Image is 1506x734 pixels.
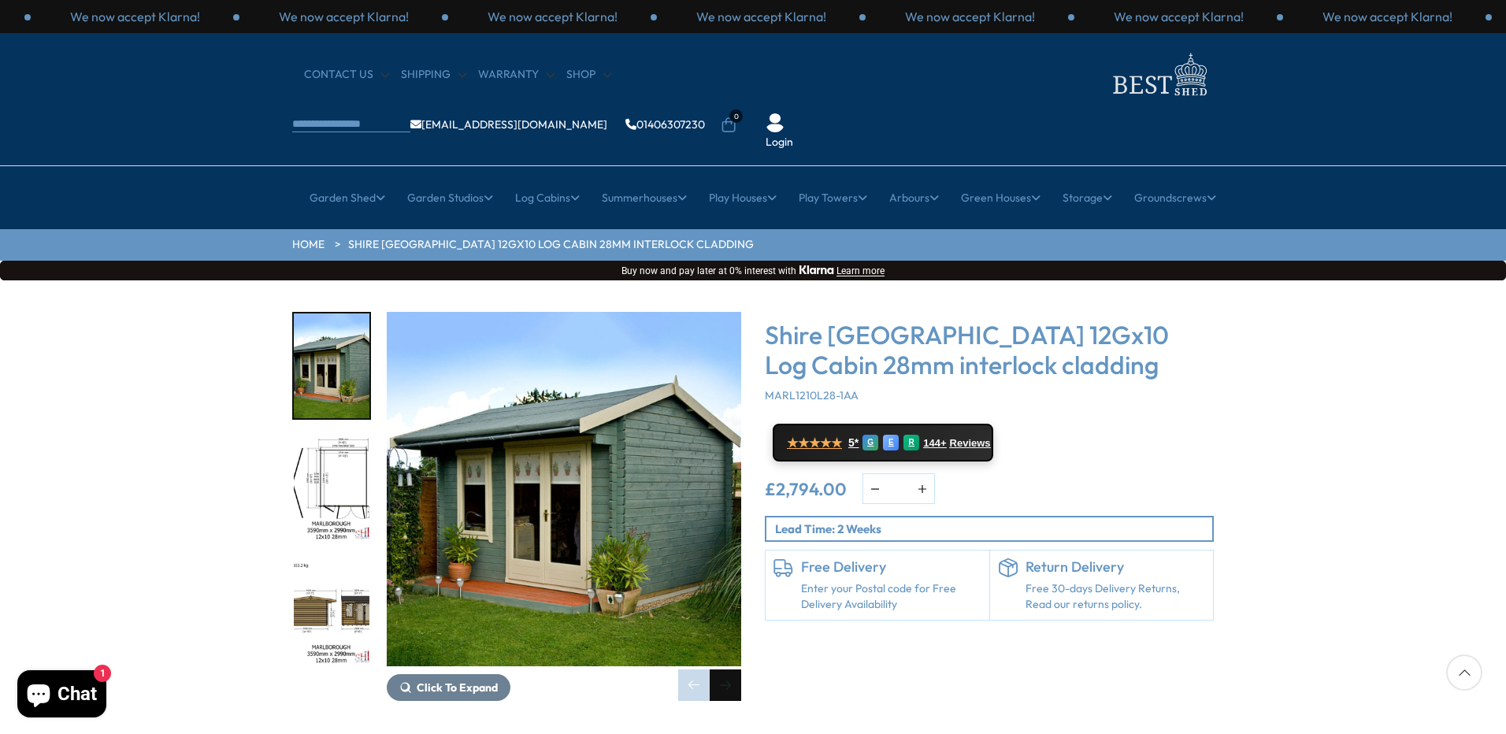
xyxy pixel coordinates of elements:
[678,669,710,701] div: Previous slide
[417,680,498,695] span: Click To Expand
[566,67,611,83] a: Shop
[292,237,325,253] a: HOME
[410,119,607,130] a: [EMAIL_ADDRESS][DOMAIN_NAME]
[775,521,1212,537] p: Lead Time: 2 Weeks
[799,178,867,217] a: Play Towers
[721,117,736,133] a: 0
[1026,581,1206,612] p: Free 30-days Delivery Returns, Read our returns policy.
[292,558,371,666] div: 3 / 16
[710,669,741,701] div: Next slide
[961,178,1040,217] a: Green Houses
[304,67,389,83] a: CONTACT US
[766,135,793,150] a: Login
[1134,178,1216,217] a: Groundscrews
[696,8,826,25] p: We now accept Klarna!
[515,178,580,217] a: Log Cabins
[478,67,555,83] a: Warranty
[292,436,371,543] div: 2 / 16
[310,178,385,217] a: Garden Shed
[1104,49,1214,100] img: logo
[923,437,946,450] span: 144+
[883,435,899,450] div: E
[1074,8,1283,25] div: 2 / 3
[709,178,777,217] a: Play Houses
[801,581,981,612] a: Enter your Postal code for Free Delivery Availability
[1283,8,1492,25] div: 3 / 3
[765,388,859,402] span: MARL1210L28-1AA
[70,8,200,25] p: We now accept Klarna!
[766,113,785,132] img: User Icon
[488,8,618,25] p: We now accept Klarna!
[903,435,919,450] div: R
[866,8,1074,25] div: 1 / 3
[950,437,991,450] span: Reviews
[787,436,842,450] span: ★★★★★
[765,320,1214,380] h3: Shire [GEOGRAPHIC_DATA] 12Gx10 Log Cabin 28mm interlock cladding
[279,8,409,25] p: We now accept Klarna!
[292,312,371,420] div: 1 / 16
[657,8,866,25] div: 3 / 3
[625,119,705,130] a: 01406307230
[1322,8,1452,25] p: We now accept Klarna!
[387,674,510,701] button: Click To Expand
[387,312,741,701] div: 1 / 16
[862,435,878,450] div: G
[1063,178,1112,217] a: Storage
[387,312,741,666] img: Shire Marlborough 12Gx10 Log Cabin 28mm interlock cladding - Best Shed
[602,178,687,217] a: Summerhouses
[773,424,993,462] a: ★★★★★ 5* G E R 144+ Reviews
[13,670,111,721] inbox-online-store-chat: Shopify online store chat
[765,480,847,498] ins: £2,794.00
[294,437,369,542] img: 12x10MarlboroughSTDFLOORPLANMMFT28mmTEMP_dcc92798-60a6-423a-957c-a89463604aa4_200x200.jpg
[801,558,981,576] h6: Free Delivery
[401,67,466,83] a: Shipping
[905,8,1035,25] p: We now accept Klarna!
[889,178,939,217] a: Arbours
[407,178,493,217] a: Garden Studios
[31,8,239,25] div: 3 / 3
[1026,558,1206,576] h6: Return Delivery
[448,8,657,25] div: 2 / 3
[239,8,448,25] div: 1 / 3
[294,560,369,665] img: 12x10MarlboroughSTDELEVATIONSMMFT28mmTEMP_56476c18-d6f5-457f-ac15-447675c32051_200x200.jpg
[1114,8,1244,25] p: We now accept Klarna!
[729,109,743,123] span: 0
[294,313,369,418] img: Marlborough_7_3123f303-0f06-4683-a69a-de8e16965eae_200x200.jpg
[348,237,754,253] a: Shire [GEOGRAPHIC_DATA] 12Gx10 Log Cabin 28mm interlock cladding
